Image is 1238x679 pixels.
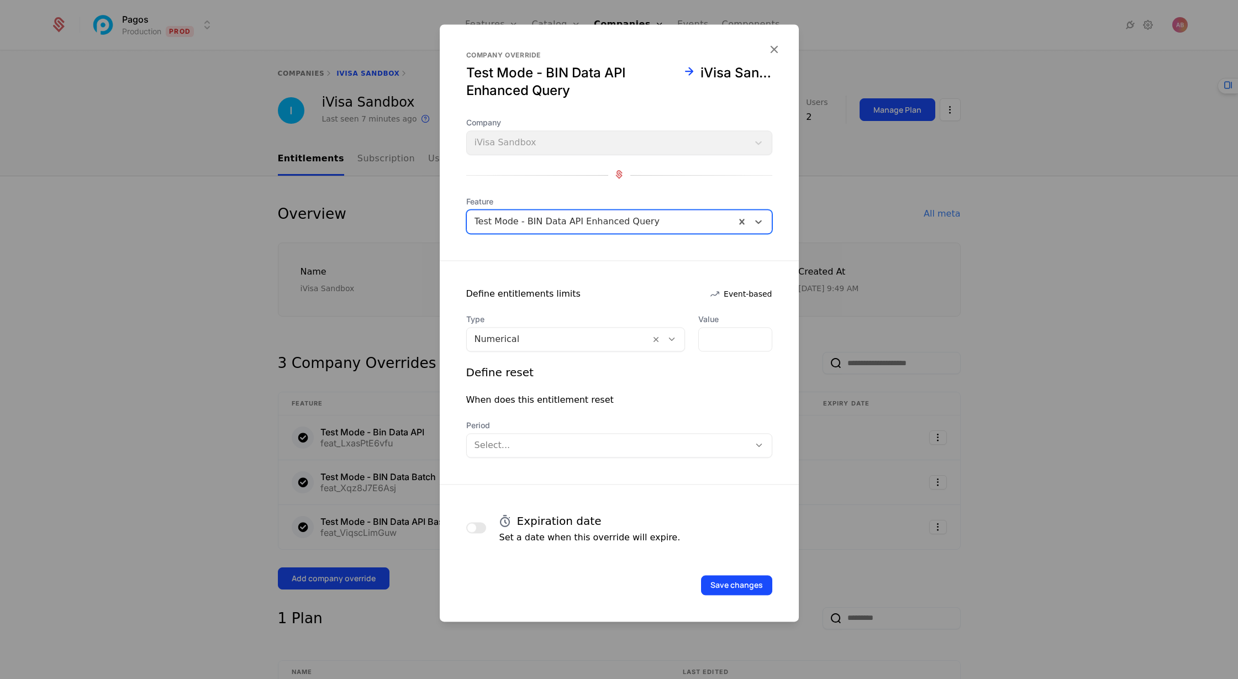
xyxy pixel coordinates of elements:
span: Event-based [724,288,772,299]
span: Company [466,117,772,128]
label: Value [698,314,772,325]
div: Define entitlements limits [466,287,581,301]
span: Period [466,420,772,431]
button: Save changes [701,575,772,595]
div: Company override [466,51,772,60]
span: Type [466,314,686,325]
div: iVisa Sandbox [700,64,772,99]
div: Test Mode - BIN Data API Enhanced Query [466,64,678,99]
p: Set a date when this override will expire. [499,531,681,544]
div: Define reset [466,365,534,380]
span: Feature [466,196,772,207]
h4: Expiration date [517,513,602,529]
div: When does this entitlement reset [466,393,614,407]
